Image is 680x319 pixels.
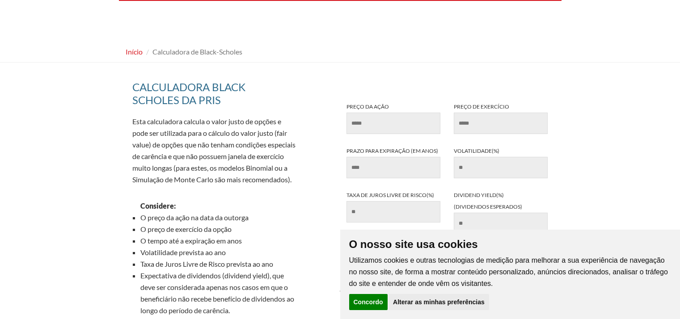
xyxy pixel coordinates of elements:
[349,294,388,310] button: Concordo
[447,101,554,134] label: Preço de exercício
[447,189,554,234] label: Dividend yield(%) (dividendos esperados)
[132,116,298,185] p: Esta calculadora calcula o valor justo de opções e pode ser utilizada para o cálculo do valor jus...
[126,47,143,56] a: Início
[340,101,447,134] label: Preço da ação
[447,145,554,178] label: Volatilidade(%)
[349,239,672,250] p: O nosso site usa cookies
[454,157,548,178] input: Volatilidade(%)
[140,235,298,247] li: O tempo até a expiração em anos
[346,157,440,178] input: Prazo para expiração (em anos)
[346,113,440,134] input: Preço da ação
[346,201,440,222] input: Taxa de juros livre de risco(%)
[140,201,176,210] strong: Considere:
[144,46,242,58] li: Calculadora de Black-Scholes
[140,270,298,316] li: Expectativa de dividendos (dividend yield), que deve ser considerada apenas nos casos em que o be...
[140,212,298,223] li: O preço da ação na data da outorga
[140,258,298,270] li: Taxa de Juros Livre de Risco prevista ao ano
[132,80,298,111] h2: Calculadora Black Scholes da pris
[340,189,447,222] label: Taxa de juros livre de risco(%)
[349,255,672,290] p: Utilizamos cookies e outras tecnologias de medição para melhorar a sua experiência de navegação n...
[140,247,298,258] li: Volatilidade prevista ao ano
[140,223,298,235] li: O preço de exercício da opção
[454,113,548,134] input: Preço de exercício
[340,145,447,178] label: Prazo para expiração (em anos)
[389,294,489,310] button: Alterar as minhas preferências
[454,213,548,234] input: Dividend yield(%)(dividendos esperados)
